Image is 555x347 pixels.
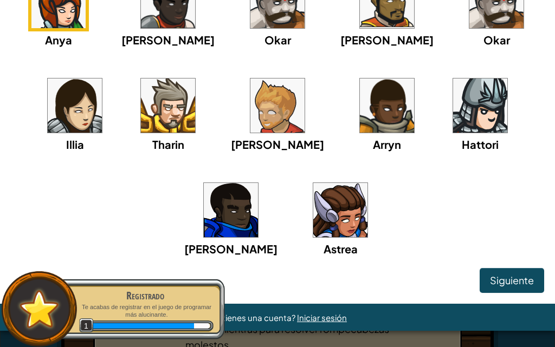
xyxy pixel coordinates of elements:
[66,138,84,151] font: Illia
[231,138,324,151] font: [PERSON_NAME]
[490,274,534,286] font: Siguiente
[483,33,510,47] font: Okar
[84,322,88,330] font: 1
[480,268,544,293] button: Siguiente
[45,33,72,47] font: Anya
[184,242,277,256] font: [PERSON_NAME]
[141,78,195,133] img: portrait.png
[297,312,347,323] a: Iniciar sesión
[453,78,507,133] img: portrait.png
[324,242,358,256] font: Astrea
[250,78,305,133] img: portrait.png
[48,78,102,133] img: portrait.png
[204,183,258,237] img: portrait.png
[121,33,215,47] font: [PERSON_NAME]
[82,304,211,318] font: Te acabas de registrar en el juego de programar más alucinante.
[360,78,414,133] img: portrait.png
[462,138,499,151] font: Hattori
[373,138,401,151] font: Arryn
[126,288,164,303] font: Registrado
[15,285,64,333] img: default.png
[264,33,291,47] font: Okar
[152,138,184,151] font: Tharin
[313,183,367,237] img: portrait.png
[340,33,434,47] font: [PERSON_NAME]
[208,312,295,323] font: ¿Ya tienes una cuenta?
